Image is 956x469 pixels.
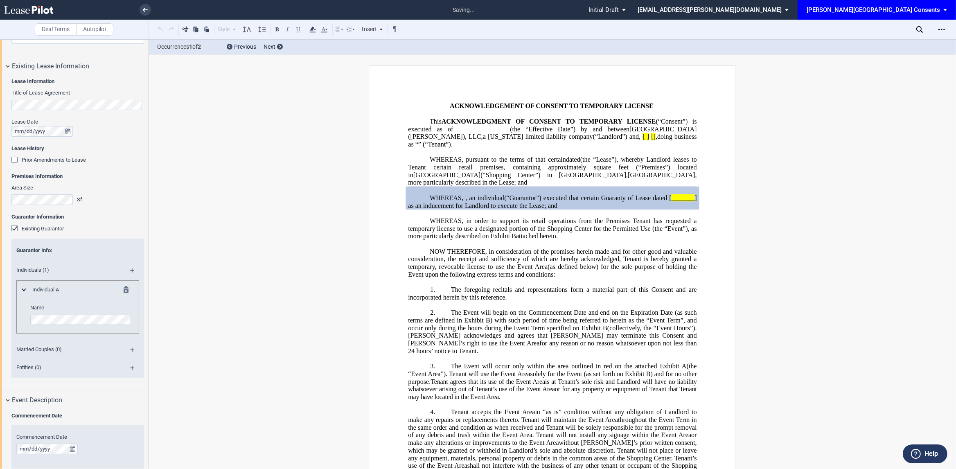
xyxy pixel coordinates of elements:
span: , [639,133,640,140]
button: Cut [180,24,190,34]
span: ) with such period of time being referred to herein as the “Event Term”, and occur only during th... [408,317,698,331]
button: Toggle Control Characters [390,24,399,34]
span: limited liability company [525,133,593,140]
span: attached hereto. [516,232,558,240]
div: Next [264,43,283,51]
span: The Event will occur only within the area outlined in red on the attached Exhibit [451,363,679,370]
a: B [512,232,516,240]
span: a [483,133,486,140]
span: Title of Lease Agreement [11,90,70,96]
label: Help [924,449,938,459]
span: Commencement Date [11,413,62,419]
span: , [656,133,657,140]
span: for any reason or no reason whatsoever upon not less than 24 [408,340,698,354]
span: ACKNOWLEDGMENT OF CONSENT TO TEMPORARY LICENSE [442,118,656,125]
span: The foregoing recitals and representations form a material part of this Consent and are incorpora... [408,286,698,301]
span: The Event will begin on the Commencement Date and end on the Expiration Date (as such terms are d... [408,309,698,324]
div: Sf [77,196,85,203]
span: solely for the Event (as set forth on Exhibit [530,370,645,378]
span: , whereby Landlord leases to Tenant certain retail premises, containing approximately [408,156,698,171]
div: Open Lease options menu [935,23,948,36]
span: , more particularly described in the Lease; and [408,171,698,186]
div: [PERSON_NAME][GEOGRAPHIC_DATA] Consents [807,6,940,14]
div: Insert [361,24,385,35]
span: saving... [449,1,479,19]
span: This [430,118,442,125]
span: Tenant agrees that its use of the Event Area [431,378,545,385]
span: ACKNOWLEDGEMENT OF CONSENT TO TEMPORARY LICENSE [450,102,654,110]
span: . [499,393,501,401]
span: dated [566,156,580,163]
span: (“Shopping Center”) in [480,171,552,179]
span: or for any property or equipment of Tenant that Tenant may have located in the Event Area [408,386,698,400]
md-checkbox: Existing Guarantor [11,225,64,233]
span: [ [651,133,653,140]
button: Help [903,444,947,463]
button: Paste [202,24,212,34]
button: Italic [283,24,293,34]
span: [GEOGRAPHIC_DATA] ([PERSON_NAME]), LLC [408,125,698,140]
span: ”) [441,370,446,378]
span: (the “Event Area [408,363,698,377]
span: , [626,171,628,179]
span: 3. [430,363,435,370]
span: (“Guarantor”) executed that certain Guaranty of Lease dated [ [504,194,672,202]
span: [GEOGRAPHIC_DATA] [559,171,626,179]
span: WHEREAS, [430,194,463,202]
b: Premises Information [11,173,63,179]
button: Copy [191,24,201,34]
b: Lease History [11,145,44,151]
b: 2 [198,43,201,50]
div: Previous [227,43,256,51]
a: B [603,325,607,332]
span: [GEOGRAPHIC_DATA] [628,171,695,179]
span: “Tenant”). [425,141,453,148]
label: Deal Terms [35,23,77,36]
span: Tenant accepts the Event Area [451,408,535,416]
span: Individuals (1) [11,266,122,274]
button: Underline [293,24,303,34]
label: Autopilot [76,23,113,36]
span: (the “Lease”) [580,156,617,163]
span: 2. [430,309,435,316]
span: Occurrences of [157,43,221,51]
span: ” ( [418,141,425,148]
button: true [63,126,73,137]
span: ] as an inducement for Landlord to execute the Lease; and [408,194,698,209]
span: . Tenant will not install any signage within the Event Area [532,431,692,439]
span: doing business as “ [408,133,698,148]
button: Bold [272,24,282,34]
span: Next [264,43,275,50]
b: Lease Information [11,78,54,84]
span: [ [643,133,645,140]
span: (as defined below) for the sole purpose of holding the Event upon the following express terms and... [408,263,698,278]
span: Lease Date [11,119,38,125]
span: (collectively, the “Event Hours”). [PERSON_NAME] acknowledges and agrees that [PERSON_NAME] may t... [408,325,698,347]
span: ] [647,133,649,140]
span: Entities (0) [11,364,122,371]
span: Commencement Date [16,434,67,440]
span: throughout the Event Term in the same order and condition as when received and Tenant will be sol... [408,416,698,439]
span: is at Tenant’s sole risk and Landlord will have no liability whatsoever arising out of Tenant’s u... [408,378,698,392]
span: NOW THEREFORE, in consideration of the promises herein made and for other good and valuable consi... [408,248,698,271]
span: square feet (“Premises”) located in [408,164,698,178]
md-checkbox: Prior Amendments to Lease [11,156,86,165]
span: , [481,133,483,140]
span: (“Landlord”) and [593,133,639,140]
a: B [486,317,490,324]
span: . Tenant will use the Event Area [446,370,530,378]
span: , an individual [465,194,504,202]
span: _______ [672,194,694,202]
span: Prior Amendments to Lease [22,157,86,163]
span: Individual A [27,286,108,293]
span: Guarantor Info [16,247,51,253]
span: Existing Lease Information [12,61,89,71]
span: hours’ notice to Tenant. [416,347,478,355]
button: true [68,444,78,454]
a: A [682,363,687,370]
span: : [16,247,52,253]
span: Name [30,304,44,311]
span: Married Couples (0) [11,346,122,353]
span: WHEREAS, pursuant to the terms of that certain [430,156,566,163]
